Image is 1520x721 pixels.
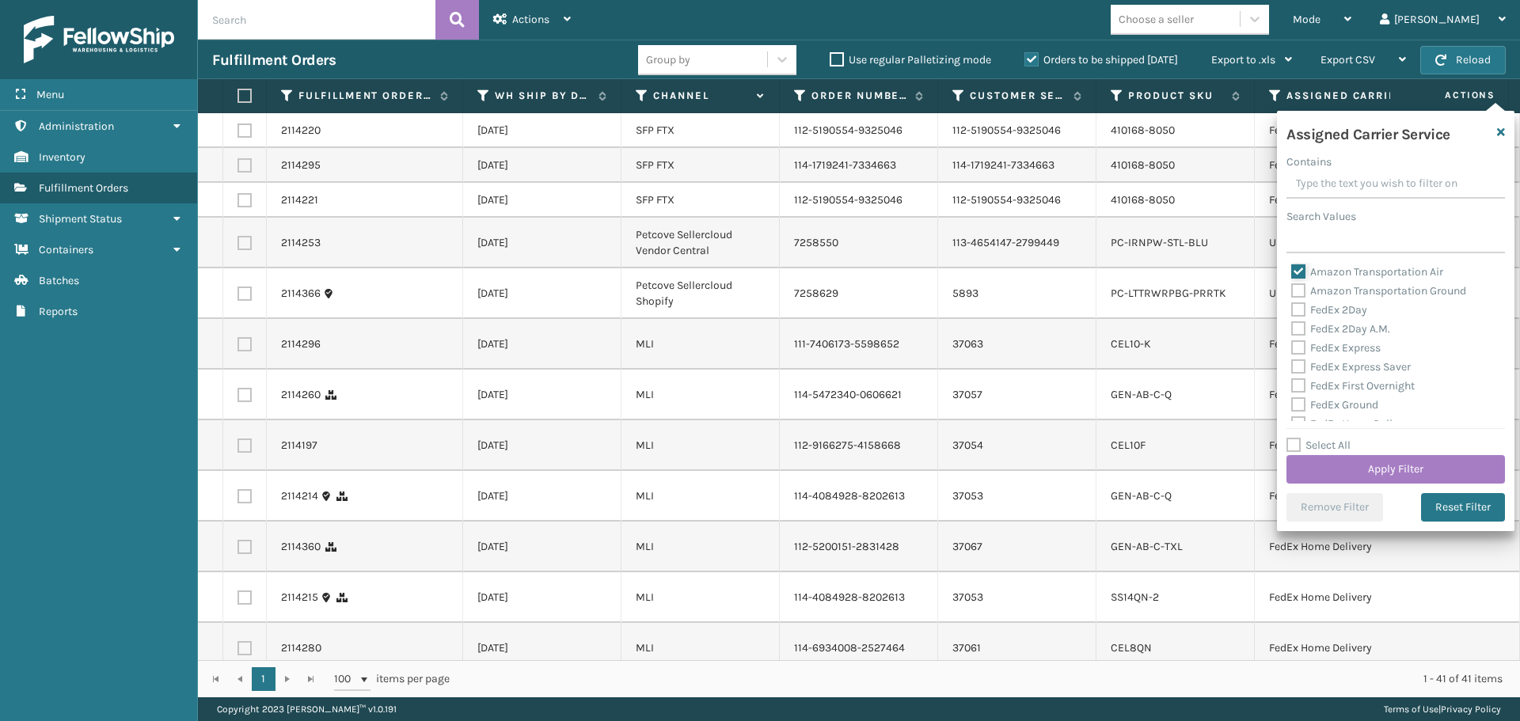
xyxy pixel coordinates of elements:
[1111,438,1146,452] a: CEL10F
[1320,53,1375,66] span: Export CSV
[780,370,938,420] td: 114-5472340-0606621
[1291,398,1378,412] label: FedEx Ground
[621,370,780,420] td: MLI
[281,438,317,453] a: 2114197
[780,218,938,268] td: 7258550
[1024,53,1178,66] label: Orders to be shipped [DATE]
[780,319,938,370] td: 111-7406173-5598652
[281,192,318,208] a: 2114221
[281,286,321,302] a: 2114366
[1111,236,1208,249] a: PC-IRNPW-STL-BLU
[1111,193,1175,207] a: 410168-8050
[36,88,64,101] span: Menu
[938,522,1096,572] td: 37067
[1111,489,1172,503] a: GEN-AB-C-Q
[1420,46,1506,74] button: Reload
[1293,13,1320,26] span: Mode
[39,120,114,133] span: Administration
[1111,388,1172,401] a: GEN-AB-C-Q
[1286,455,1505,484] button: Apply Filter
[780,522,938,572] td: 112-5200151-2831428
[463,420,621,471] td: [DATE]
[970,89,1066,103] label: Customer Service Order Number
[1384,697,1501,721] div: |
[621,623,780,674] td: MLI
[472,671,1503,687] div: 1 - 41 of 41 items
[1128,89,1224,103] label: Product SKU
[1111,540,1183,553] a: GEN-AB-C-TXL
[512,13,549,26] span: Actions
[281,539,321,555] a: 2114360
[1286,89,1499,103] label: Assigned Carrier Service
[39,305,78,318] span: Reports
[621,183,780,218] td: SFP FTX
[938,148,1096,183] td: 114-1719241-7334663
[463,370,621,420] td: [DATE]
[1111,337,1151,351] a: CEL10-K
[780,471,938,522] td: 114-4084928-8202613
[252,667,275,691] a: 1
[1286,208,1356,225] label: Search Values
[621,148,780,183] td: SFP FTX
[463,183,621,218] td: [DATE]
[39,150,85,164] span: Inventory
[780,113,938,148] td: 112-5190554-9325046
[1291,379,1415,393] label: FedEx First Overnight
[1111,287,1226,300] a: PC-LTTRWRPBG-PRRTK
[495,89,591,103] label: WH Ship By Date
[281,640,321,656] a: 2114280
[938,218,1096,268] td: 113-4654147-2799449
[780,572,938,623] td: 114-4084928-8202613
[621,572,780,623] td: MLI
[1291,341,1381,355] label: FedEx Express
[621,218,780,268] td: Petcove Sellercloud Vendor Central
[938,471,1096,522] td: 37053
[621,268,780,319] td: Petcove Sellercloud Shopify
[1291,265,1443,279] label: Amazon Transportation Air
[938,420,1096,471] td: 37054
[1291,417,1413,431] label: FedEx Home Delivery
[463,623,621,674] td: [DATE]
[281,123,321,139] a: 2114220
[780,148,938,183] td: 114-1719241-7334663
[463,113,621,148] td: [DATE]
[1291,322,1390,336] label: FedEx 2Day A.M.
[39,212,122,226] span: Shipment Status
[463,572,621,623] td: [DATE]
[938,319,1096,370] td: 37063
[653,89,749,103] label: Channel
[1211,53,1275,66] span: Export to .xls
[938,623,1096,674] td: 37061
[1291,360,1411,374] label: FedEx Express Saver
[281,590,318,605] a: 2114215
[646,51,690,68] div: Group by
[463,218,621,268] td: [DATE]
[463,522,621,572] td: [DATE]
[621,319,780,370] td: MLI
[463,148,621,183] td: [DATE]
[281,235,321,251] a: 2114253
[1286,170,1505,199] input: Type the text you wish to filter on
[621,420,780,471] td: MLI
[1384,704,1438,715] a: Terms of Use
[938,572,1096,623] td: 37053
[1395,82,1505,108] span: Actions
[780,183,938,218] td: 112-5190554-9325046
[1286,154,1332,170] label: Contains
[1111,641,1152,655] a: CEL8QN
[1111,123,1175,137] a: 410168-8050
[1291,284,1466,298] label: Amazon Transportation Ground
[780,420,938,471] td: 112-9166275-4158668
[938,183,1096,218] td: 112-5190554-9325046
[334,671,358,687] span: 100
[1286,493,1383,522] button: Remove Filter
[463,471,621,522] td: [DATE]
[1111,158,1175,172] a: 410168-8050
[1111,590,1159,604] a: SS14QN-2
[281,157,321,173] a: 2114295
[1286,120,1450,144] h4: Assigned Carrier Service
[39,243,93,256] span: Containers
[780,268,938,319] td: 7258629
[621,113,780,148] td: SFP FTX
[212,51,336,70] h3: Fulfillment Orders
